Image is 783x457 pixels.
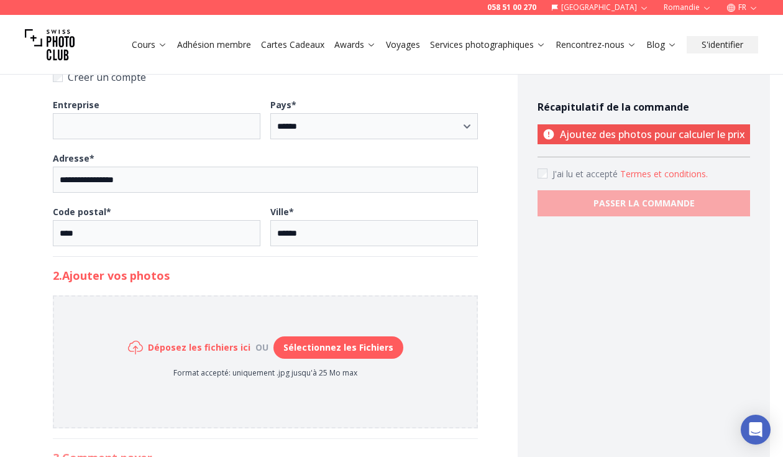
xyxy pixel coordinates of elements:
input: Ville* [270,220,478,246]
button: Sélectionnez les Fichiers [273,336,403,359]
p: Ajoutez des photos pour calculer le prix [538,124,750,144]
input: Créer un compte [53,72,63,82]
b: PASSER LA COMMANDE [593,197,695,210]
button: Awards [329,36,381,53]
a: Services photographiques [430,39,546,51]
b: Ville * [270,206,294,218]
input: Entreprise [53,113,260,139]
button: Voyages [381,36,425,53]
b: Code postal * [53,206,111,218]
b: Adresse * [53,152,94,164]
p: Format accepté: uniquement .jpg jusqu'à 25 Mo max [128,368,403,378]
img: Swiss photo club [25,20,75,70]
input: Code postal* [53,220,260,246]
a: Blog [646,39,677,51]
button: Services photographiques [425,36,551,53]
h6: Déposez les fichiers ici [148,341,250,354]
span: J'ai lu et accepté [552,168,620,180]
a: Rencontrez-nous [556,39,636,51]
button: S'identifier [687,36,758,53]
button: Adhésion membre [172,36,256,53]
button: Blog [641,36,682,53]
h4: Récapitulatif de la commande [538,99,750,114]
button: Cours [127,36,172,53]
input: Accept terms [538,168,547,178]
div: Open Intercom Messenger [741,415,771,445]
label: Créer un compte [53,68,478,86]
a: 058 51 00 270 [487,2,536,12]
a: Cours [132,39,167,51]
a: Voyages [386,39,420,51]
h2: 2. Ajouter vos photos [53,267,478,284]
a: Awards [334,39,376,51]
b: Pays * [270,99,296,111]
b: Entreprise [53,99,99,111]
button: Cartes Cadeaux [256,36,329,53]
a: Adhésion membre [177,39,251,51]
button: Accept termsJ'ai lu et accepté [620,168,708,180]
select: Pays* [270,113,478,139]
button: Rencontrez-nous [551,36,641,53]
input: Adresse* [53,167,478,193]
a: Cartes Cadeaux [261,39,324,51]
div: ou [250,341,273,354]
button: PASSER LA COMMANDE [538,190,750,216]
